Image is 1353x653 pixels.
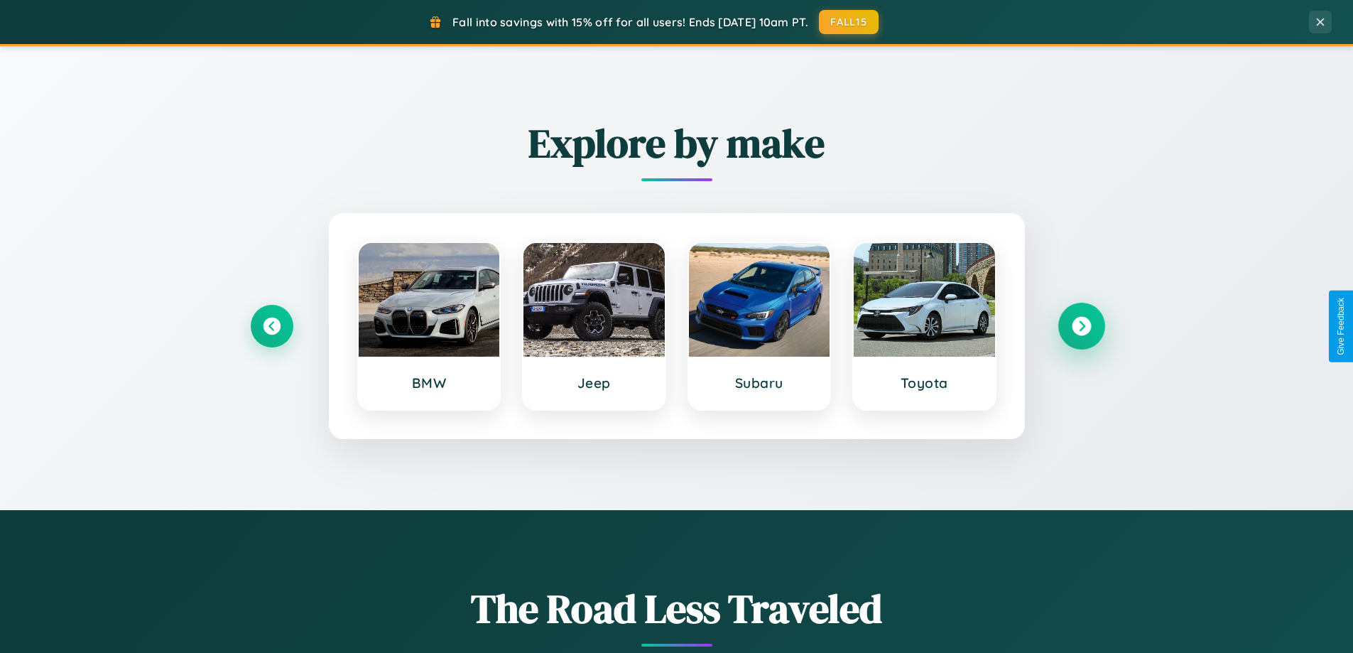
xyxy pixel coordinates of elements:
[251,581,1103,636] h1: The Road Less Traveled
[1336,298,1346,355] div: Give Feedback
[373,374,486,392] h3: BMW
[452,15,808,29] span: Fall into savings with 15% off for all users! Ends [DATE] 10am PT.
[868,374,981,392] h3: Toyota
[538,374,651,392] h3: Jeep
[819,10,879,34] button: FALL15
[251,116,1103,171] h2: Explore by make
[703,374,816,392] h3: Subaru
